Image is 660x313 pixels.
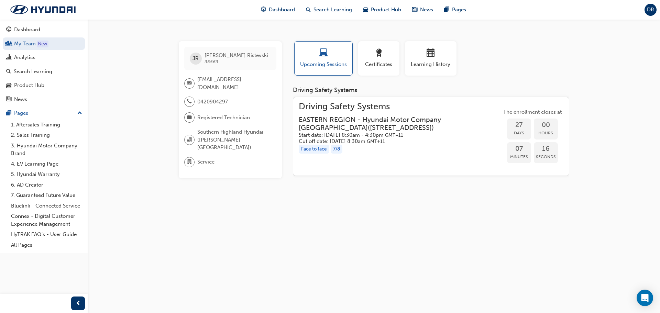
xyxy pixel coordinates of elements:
span: News [420,6,433,14]
span: JR [192,55,199,63]
span: news-icon [412,5,417,14]
span: car-icon [6,82,11,89]
h5: Start date: [DATE] 8:30am - 4:30pm [299,132,491,138]
div: Open Intercom Messenger [637,290,653,306]
a: Bluelink - Connected Service [8,201,85,211]
a: News [3,93,85,106]
a: news-iconNews [407,3,439,17]
span: 27 [507,121,531,129]
div: Driving Safety Systems [293,87,569,94]
div: Product Hub [14,81,44,89]
a: Product Hub [3,79,85,92]
div: 7 / 8 [331,145,342,154]
span: pages-icon [444,5,449,14]
a: 6. AD Creator [8,180,85,190]
span: chart-icon [6,55,11,61]
span: Pages [452,6,466,14]
a: 1. Aftersales Training [8,120,85,130]
div: Face to face [299,145,329,154]
div: Dashboard [14,26,40,34]
span: Service [197,158,214,166]
button: Pages [3,107,85,120]
a: search-iconSearch Learning [300,3,357,17]
span: 16 [534,145,558,153]
span: Product Hub [371,6,401,14]
span: Australian Eastern Daylight Time GMT+11 [385,132,403,138]
span: laptop-icon [319,49,328,58]
span: briefcase-icon [187,113,192,122]
div: Tooltip anchor [37,41,48,47]
span: award-icon [375,49,383,58]
span: department-icon [187,158,192,167]
span: [PERSON_NAME] Ristevski [205,52,268,58]
span: Australian Eastern Daylight Time GMT+11 [367,138,385,144]
span: [EMAIL_ADDRESS][DOMAIN_NAME] [197,76,271,91]
div: Search Learning [14,68,52,76]
span: Days [507,129,531,137]
span: Certificates [363,60,394,68]
h3: EASTERN REGION - Hyundai Motor Company [GEOGRAPHIC_DATA] ( [STREET_ADDRESS] ) [299,116,491,132]
span: search-icon [306,5,311,14]
a: Driving Safety SystemsEASTERN REGION - Hyundai Motor Company [GEOGRAPHIC_DATA]([STREET_ADDRESS])S... [299,103,563,170]
a: All Pages [8,240,85,250]
button: Learning History [405,41,456,76]
a: 3. Hyundai Motor Company Brand [8,141,85,159]
span: car-icon [363,5,368,14]
span: prev-icon [76,299,81,308]
a: Dashboard [3,23,85,36]
span: Seconds [534,153,558,161]
span: up-icon [77,109,82,118]
span: email-icon [187,79,192,88]
h5: Cut off date: [DATE] 8:30am [299,138,491,145]
a: 5. Hyundai Warranty [8,169,85,180]
span: Search Learning [313,6,352,14]
a: car-iconProduct Hub [357,3,407,17]
span: Southern Highland Hyundai ([PERSON_NAME][GEOGRAPHIC_DATA]) [197,128,271,152]
span: phone-icon [187,97,192,106]
span: news-icon [6,97,11,103]
button: DashboardMy TeamAnalyticsSearch LearningProduct HubNews [3,22,85,107]
span: Minutes [507,153,531,161]
span: 35563 [205,59,218,65]
a: 4. EV Learning Page [8,159,85,169]
span: pages-icon [6,110,11,116]
button: Certificates [358,41,399,76]
span: 07 [507,145,531,153]
span: people-icon [6,41,11,47]
span: organisation-icon [187,135,192,144]
span: Driving Safety Systems [299,103,502,111]
span: DR [647,6,654,14]
span: The enrollment closes at [502,108,563,116]
div: News [14,96,27,103]
a: guage-iconDashboard [255,3,300,17]
a: pages-iconPages [439,3,472,17]
div: Pages [14,109,28,117]
a: HyTRAK FAQ's - User Guide [8,229,85,240]
span: Hours [534,129,558,137]
button: Upcoming Sessions [294,41,353,76]
span: 0420904297 [197,98,228,106]
span: guage-icon [261,5,266,14]
a: Analytics [3,51,85,64]
a: 2. Sales Training [8,130,85,141]
button: DR [645,4,657,16]
span: guage-icon [6,27,11,33]
span: Learning History [410,60,451,68]
a: Search Learning [3,65,85,78]
span: Registered Technician [197,114,250,122]
a: Connex - Digital Customer Experience Management [8,211,85,229]
a: 7. Guaranteed Future Value [8,190,85,201]
span: search-icon [6,69,11,75]
span: Upcoming Sessions [300,60,347,68]
img: Trak [3,2,82,17]
span: 00 [534,121,558,129]
span: calendar-icon [427,49,435,58]
div: Analytics [14,54,35,62]
a: My Team [3,37,85,50]
span: Dashboard [269,6,295,14]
